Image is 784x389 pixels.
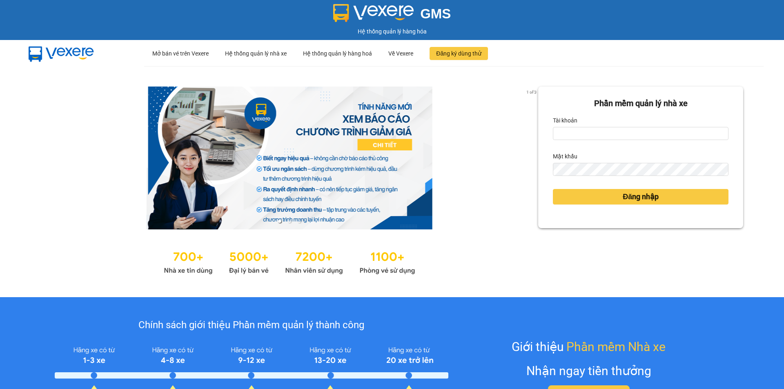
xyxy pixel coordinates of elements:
li: slide item 1 [278,220,281,223]
span: Phần mềm Nhà xe [566,337,666,356]
span: GMS [420,6,451,21]
span: Đăng nhập [623,191,659,202]
button: next slide / item [527,87,538,229]
div: Hệ thống quản lý hàng hóa [2,27,782,36]
div: Chính sách giới thiệu Phần mềm quản lý thành công [55,318,448,333]
div: Hệ thống quản lý hàng hoá [303,40,372,67]
input: Mật khẩu [553,163,728,176]
button: Đăng nhập [553,189,728,205]
div: Phần mềm quản lý nhà xe [553,97,728,110]
div: Hệ thống quản lý nhà xe [225,40,287,67]
img: Statistics.png [164,246,415,277]
div: Nhận ngay tiền thưởng [526,361,651,380]
button: Đăng ký dùng thử [430,47,488,60]
div: Về Vexere [388,40,413,67]
p: 1 of 3 [524,87,538,97]
li: slide item 2 [288,220,291,223]
label: Mật khẩu [553,150,577,163]
div: Giới thiệu [512,337,666,356]
label: Tài khoản [553,114,577,127]
a: GMS [333,12,451,19]
img: logo 2 [333,4,414,22]
span: Đăng ký dùng thử [436,49,481,58]
input: Tài khoản [553,127,728,140]
button: previous slide / item [41,87,52,229]
div: Mở bán vé trên Vexere [152,40,209,67]
img: mbUUG5Q.png [20,40,102,67]
li: slide item 3 [298,220,301,223]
